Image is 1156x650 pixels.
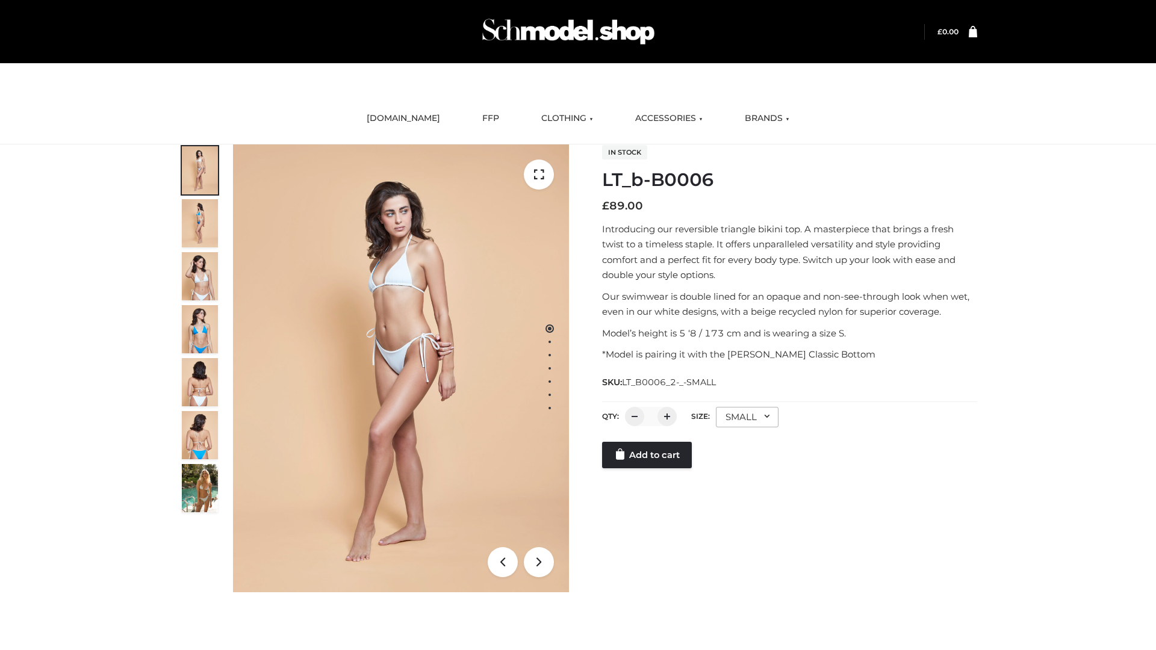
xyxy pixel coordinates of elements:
bdi: 0.00 [937,27,959,36]
bdi: 89.00 [602,199,643,212]
div: SMALL [716,407,778,427]
img: Schmodel Admin 964 [478,8,659,55]
h1: LT_b-B0006 [602,169,977,191]
a: CLOTHING [532,105,602,132]
a: £0.00 [937,27,959,36]
span: LT_B0006_2-_-SMALL [622,377,716,388]
img: ArielClassicBikiniTop_CloudNine_AzureSky_OW114ECO_3-scaled.jpg [182,252,218,300]
img: ArielClassicBikiniTop_CloudNine_AzureSky_OW114ECO_7-scaled.jpg [182,358,218,406]
img: ArielClassicBikiniTop_CloudNine_AzureSky_OW114ECO_2-scaled.jpg [182,199,218,247]
a: FFP [473,105,508,132]
label: QTY: [602,412,619,421]
p: Model’s height is 5 ‘8 / 173 cm and is wearing a size S. [602,326,977,341]
span: SKU: [602,375,717,389]
a: Add to cart [602,442,692,468]
a: [DOMAIN_NAME] [358,105,449,132]
a: BRANDS [736,105,798,132]
img: ArielClassicBikiniTop_CloudNine_AzureSky_OW114ECO_4-scaled.jpg [182,305,218,353]
span: £ [602,199,609,212]
p: Introducing our reversible triangle bikini top. A masterpiece that brings a fresh twist to a time... [602,221,977,283]
span: In stock [602,145,647,159]
img: Arieltop_CloudNine_AzureSky2.jpg [182,464,218,512]
img: ArielClassicBikiniTop_CloudNine_AzureSky_OW114ECO_1-scaled.jpg [182,146,218,194]
a: ACCESSORIES [626,105,712,132]
span: £ [937,27,942,36]
p: Our swimwear is double lined for an opaque and non-see-through look when wet, even in our white d... [602,289,977,320]
img: ArielClassicBikiniTop_CloudNine_AzureSky_OW114ECO_1 [233,144,569,592]
label: Size: [691,412,710,421]
img: ArielClassicBikiniTop_CloudNine_AzureSky_OW114ECO_8-scaled.jpg [182,411,218,459]
p: *Model is pairing it with the [PERSON_NAME] Classic Bottom [602,347,977,362]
